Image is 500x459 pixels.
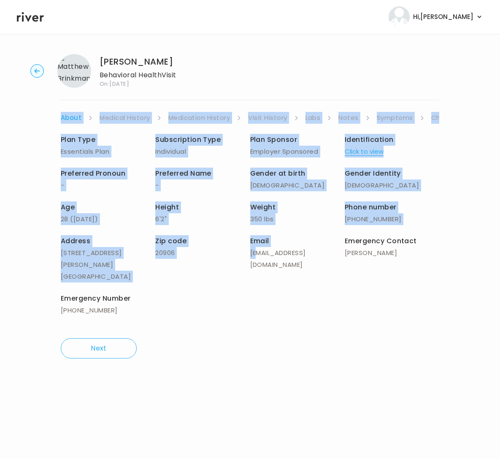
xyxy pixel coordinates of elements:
p: [DEMOGRAPHIC_DATA] [250,179,345,191]
h1: [PERSON_NAME] [100,56,176,68]
p: 350 lbs [250,213,345,225]
p: [STREET_ADDRESS][PERSON_NAME] [61,247,155,271]
span: Emergency Number [61,293,131,303]
a: Visit History [248,112,287,124]
span: On: [DATE] [100,81,176,87]
p: Behavioral Health Visit [100,69,176,81]
img: user avatar [389,6,410,27]
span: Gender Identity [345,168,401,178]
p: Individual [155,146,250,158]
p: - [61,179,155,191]
p: [PHONE_NUMBER] [61,304,155,316]
span: Zip code [155,236,186,246]
span: Preferred Pronoun [61,168,125,178]
span: Weight [250,202,276,212]
button: Click to view [345,146,384,158]
span: Hi, [PERSON_NAME] [413,11,473,23]
p: [GEOGRAPHIC_DATA] [61,271,155,282]
p: Essentials Plan [61,146,155,158]
span: Age [61,202,75,212]
img: Matthew Brinkman [57,54,91,88]
a: Labs [305,112,321,124]
span: Email [250,236,269,246]
span: Identification [345,135,394,144]
a: Medical History [100,112,150,124]
p: Employer Sponsored [250,146,345,158]
a: Medication History [168,112,230,124]
p: 28 [61,213,155,225]
span: Preferred Name [155,168,211,178]
span: Address [61,236,90,246]
a: Chat [431,112,448,124]
p: [EMAIL_ADDRESS][DOMAIN_NAME] [250,247,345,271]
span: Emergency Contact [345,236,417,246]
span: Plan Sponsor [250,135,297,144]
button: Next [61,338,137,359]
p: - [155,179,250,191]
button: user avatarHi,[PERSON_NAME] [389,6,483,27]
span: Plan Type [61,135,95,144]
a: Symptoms [377,112,413,124]
span: Gender at birth [250,168,305,178]
span: ( [DATE] ) [70,215,98,223]
p: 20906 [155,247,250,259]
a: Notes [338,112,358,124]
p: [DEMOGRAPHIC_DATA] [345,179,439,191]
p: 6'2" [155,213,250,225]
span: Height [155,202,179,212]
span: Subscription Type [155,135,221,144]
a: About [61,112,81,124]
p: [PERSON_NAME] [345,247,439,259]
p: [PHONE_NUMBER] [345,213,439,225]
span: Phone number [345,202,397,212]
